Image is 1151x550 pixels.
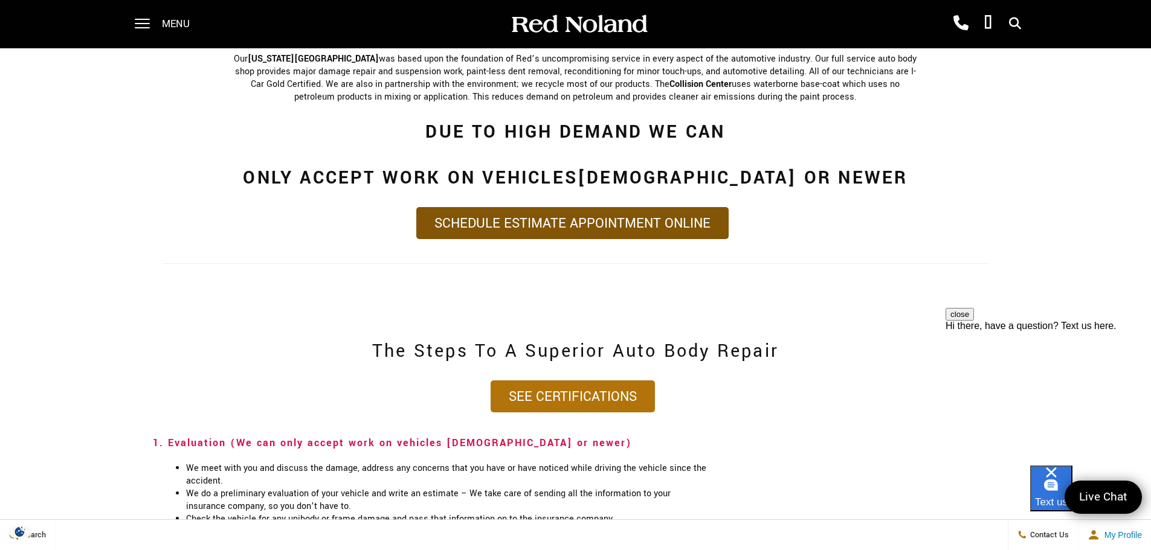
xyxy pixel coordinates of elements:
button: Open user profile menu [1078,520,1151,550]
li: We meet with you and discuss the damage, address any concerns that you have or have noticed while... [186,462,708,487]
span: Live Chat [1073,489,1133,505]
a: Schedule Estimate Appointment Online [416,207,729,239]
h2: The Steps To A Superior Auto Body Repair [153,334,999,368]
span: My Profile [1100,530,1142,540]
h3: 1. Evaluation (We can only accept work on vehicles [DEMOGRAPHIC_DATA] or newer) [153,430,999,456]
strong: [DEMOGRAPHIC_DATA] OR NEWER [578,165,908,190]
strong: DUE TO HIGH DEMAND WE CAN [425,120,725,144]
strong: ONLY ACCEPT WORK ON VEHICLES [243,165,578,190]
p: Our was based upon the foundation of Red’s uncompromising service in every aspect of the automoti... [232,53,919,103]
iframe: podium webchat widget prompt [946,308,1151,438]
a: See Certifications [491,380,655,412]
strong: Collision Center [669,78,732,91]
li: Check the vehicle for any unibody or frame damage and pass that information on to the insurance c... [186,513,708,525]
section: Click to Open Cookie Consent Modal [6,525,34,538]
a: Live Chat [1065,481,1142,514]
iframe: podium webchat widget bubble [1030,465,1151,526]
li: We do a preliminary evaluation of your vehicle and write an estimate – We take care of sending al... [186,487,708,513]
span: Contact Us [1027,529,1069,540]
img: Red Noland Auto Group [509,14,648,35]
strong: [US_STATE][GEOGRAPHIC_DATA] [248,53,379,65]
img: Opt-Out Icon [6,525,34,538]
